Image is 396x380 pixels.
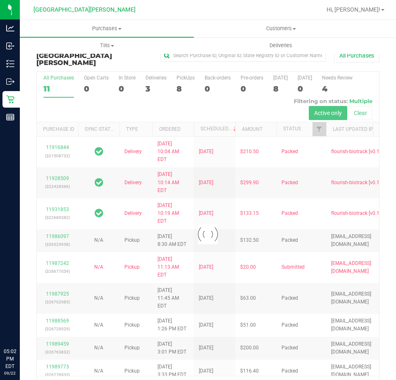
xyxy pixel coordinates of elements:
span: [GEOGRAPHIC_DATA][PERSON_NAME] [33,6,136,13]
inline-svg: Outbound [6,77,14,86]
inline-svg: Analytics [6,24,14,32]
input: Search Purchase ID, Original ID, State Registry ID or Customer Name... [160,49,326,62]
span: Tills [20,42,193,49]
span: [GEOGRAPHIC_DATA][PERSON_NAME] [36,52,112,67]
span: Hi, [PERSON_NAME]! [327,6,380,13]
span: Customers [194,25,367,32]
p: 09/22 [4,370,16,376]
a: Purchases [20,20,194,37]
inline-svg: Inventory [6,60,14,68]
a: Deliveries [194,37,368,54]
p: 05:02 PM EDT [4,348,16,370]
iframe: Resource center [8,314,33,339]
span: Purchases [20,25,194,32]
button: All Purchases [334,48,379,63]
a: Tills [20,37,194,54]
inline-svg: Reports [6,113,14,121]
span: Deliveries [258,42,303,49]
inline-svg: Retail [6,95,14,103]
h3: Purchase Summary: [36,45,151,67]
a: Customers [194,20,368,37]
inline-svg: Inbound [6,42,14,50]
